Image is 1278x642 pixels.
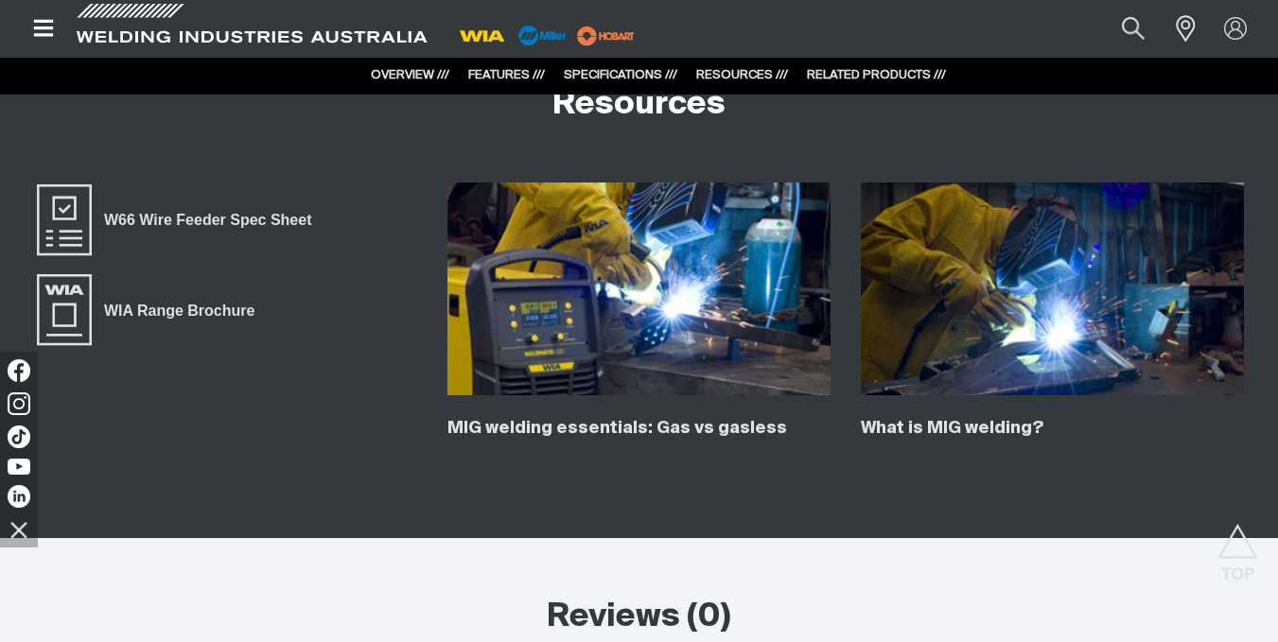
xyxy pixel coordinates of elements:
[8,359,30,382] img: Facebook
[571,22,640,50] img: miller
[861,420,1044,437] a: What is MIG welding?
[861,182,1244,396] img: What is MIG welding?
[564,69,677,81] a: SPECIFICATIONS ///
[34,272,267,348] a: WIA Range Brochure
[34,182,324,258] a: W66 Wire Feeder Spec Sheet
[8,459,30,475] img: YouTube
[92,208,324,233] span: W66 Wire Feeder Spec Sheet
[8,485,30,508] img: LinkedIn
[1217,524,1259,566] button: Scroll to top
[371,69,449,81] a: OVERVIEW ///
[696,69,788,81] a: RESOURCES ///
[468,69,545,81] a: FEATURES ///
[261,597,1018,638] h2: Reviews (0)
[8,425,30,448] img: TikTok
[8,392,30,415] img: Instagram
[807,69,946,81] a: RELATED PRODUCTS ///
[571,28,640,43] a: miller
[1077,8,1165,50] input: Product name or item number...
[552,84,726,126] h2: Resources
[447,182,831,396] img: MIG welding essentials: Gas vs gasless
[447,420,787,437] a: MIG welding essentials: Gas vs gasless
[92,298,267,322] span: WIA Range Brochure
[3,513,35,546] img: hide socials
[1101,8,1165,50] button: Search products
